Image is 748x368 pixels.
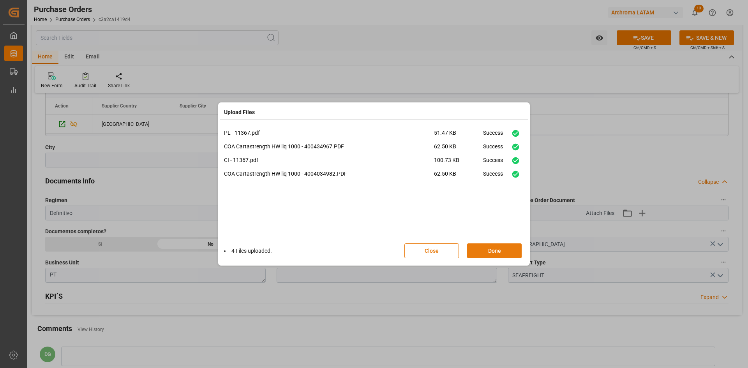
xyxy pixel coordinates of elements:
span: 62.50 KB [434,143,483,156]
p: COA Cartastrength HW liq 1000 - 400434967.PDF [224,143,434,151]
div: Success [483,143,503,156]
button: Done [467,243,522,258]
p: CI - 11367.pdf [224,156,434,164]
span: 100.73 KB [434,156,483,170]
span: 62.50 KB [434,170,483,183]
p: PL - 11367.pdf [224,129,434,137]
button: Close [404,243,459,258]
div: Success [483,156,503,170]
li: 4 Files uploaded. [224,247,272,255]
p: COA Cartastrength HW liq 1000 - 4004034982.PDF [224,170,434,178]
div: Success [483,129,503,143]
div: Success [483,170,503,183]
span: 51.47 KB [434,129,483,143]
h4: Upload Files [224,108,255,116]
